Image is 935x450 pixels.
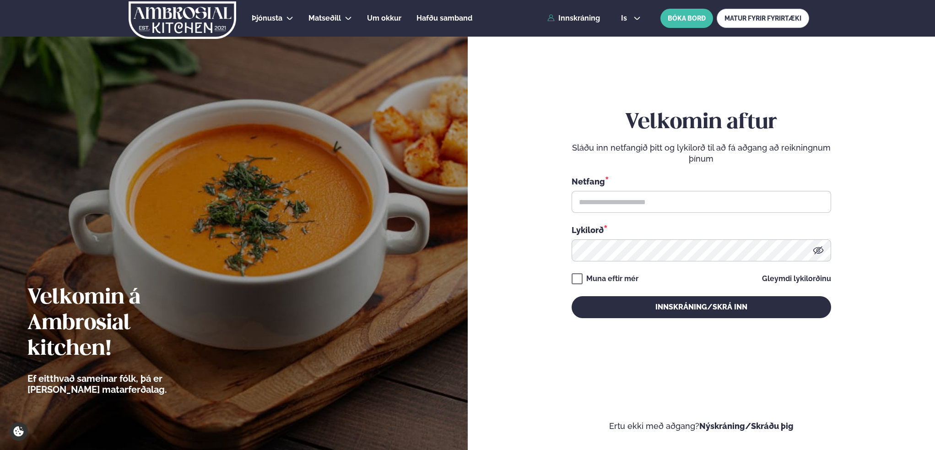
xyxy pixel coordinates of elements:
[717,9,809,28] a: MATUR FYRIR FYRIRTÆKI
[660,9,713,28] button: BÓKA BORÐ
[547,14,600,22] a: Innskráning
[308,13,341,24] a: Matseðill
[572,224,831,236] div: Lykilorð
[699,421,794,431] a: Nýskráning/Skráðu þig
[252,13,282,24] a: Þjónusta
[367,13,401,24] a: Um okkur
[416,13,472,24] a: Hafðu samband
[27,285,217,362] h2: Velkomin á Ambrosial kitchen!
[27,373,217,395] p: Ef eitthvað sameinar fólk, þá er [PERSON_NAME] matarferðalag.
[621,15,630,22] span: is
[308,14,341,22] span: Matseðill
[762,275,831,282] a: Gleymdi lykilorðinu
[128,1,237,39] img: logo
[9,422,28,441] a: Cookie settings
[367,14,401,22] span: Um okkur
[572,175,831,187] div: Netfang
[252,14,282,22] span: Þjónusta
[495,421,908,432] p: Ertu ekki með aðgang?
[572,110,831,136] h2: Velkomin aftur
[416,14,472,22] span: Hafðu samband
[614,15,648,22] button: is
[572,142,831,164] p: Sláðu inn netfangið þitt og lykilorð til að fá aðgang að reikningnum þínum
[572,296,831,318] button: Innskráning/Skrá inn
